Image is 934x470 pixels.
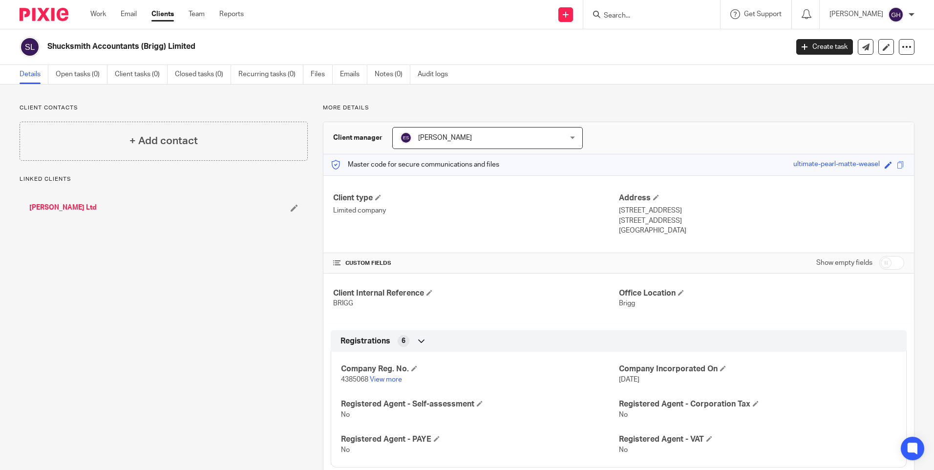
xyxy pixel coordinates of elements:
span: 6 [402,336,405,346]
p: More details [323,104,914,112]
a: Recurring tasks (0) [238,65,303,84]
a: Clients [151,9,174,19]
a: View more [370,376,402,383]
a: Client tasks (0) [115,65,168,84]
span: No [619,411,628,418]
p: Client contacts [20,104,308,112]
h4: Address [619,193,904,203]
h3: Client manager [333,133,382,143]
a: [PERSON_NAME] Ltd [29,203,97,213]
span: [PERSON_NAME] [418,134,472,141]
span: Registrations [340,336,390,346]
p: [GEOGRAPHIC_DATA] [619,226,904,235]
h4: Registered Agent - VAT [619,434,896,445]
span: No [619,447,628,453]
h4: Registered Agent - Corporation Tax [619,399,896,409]
a: Open tasks (0) [56,65,107,84]
span: Get Support [744,11,782,18]
a: Closed tasks (0) [175,65,231,84]
p: [STREET_ADDRESS] [619,206,904,215]
span: 4385068 [341,376,368,383]
p: Master code for secure communications and files [331,160,499,170]
a: Files [311,65,333,84]
h4: + Add contact [129,133,198,149]
p: [PERSON_NAME] [829,9,883,19]
a: Team [189,9,205,19]
input: Search [603,12,691,21]
p: [STREET_ADDRESS] [619,216,904,226]
a: Create task [796,39,853,55]
h4: Client type [333,193,618,203]
h4: Registered Agent - Self-assessment [341,399,618,409]
a: Emails [340,65,367,84]
h4: Client Internal Reference [333,288,618,299]
img: svg%3E [400,132,412,144]
a: Notes (0) [375,65,410,84]
h4: Company Incorporated On [619,364,896,374]
div: ultimate-pearl-matte-weasel [793,159,880,171]
span: Brigg [619,300,635,307]
h2: Shucksmith Accountants (Brigg) Limited [47,42,635,52]
img: svg%3E [888,7,904,22]
a: Details [20,65,48,84]
p: Limited company [333,206,618,215]
a: Reports [219,9,244,19]
a: Email [121,9,137,19]
span: BRIGG [333,300,353,307]
label: Show empty fields [816,258,872,268]
img: Pixie [20,8,68,21]
img: svg%3E [20,37,40,57]
span: No [341,447,350,453]
span: No [341,411,350,418]
a: Work [90,9,106,19]
h4: Registered Agent - PAYE [341,434,618,445]
p: Linked clients [20,175,308,183]
span: [DATE] [619,376,639,383]
a: Audit logs [418,65,455,84]
h4: Company Reg. No. [341,364,618,374]
h4: Office Location [619,288,904,299]
h4: CUSTOM FIELDS [333,259,618,267]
